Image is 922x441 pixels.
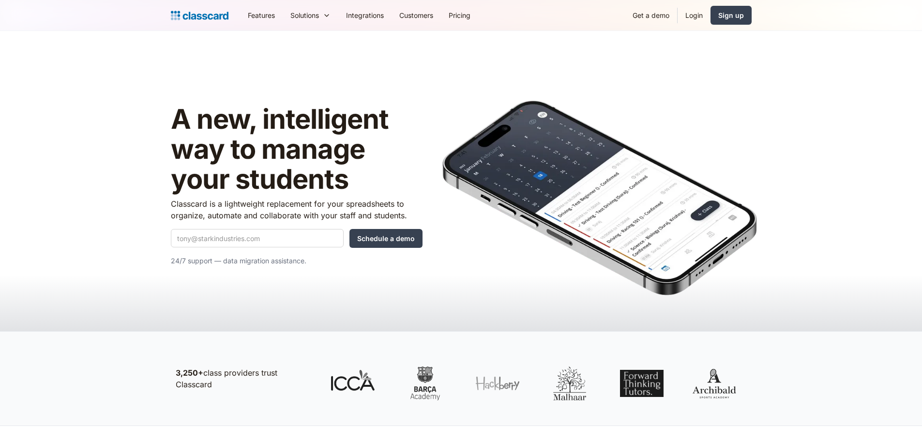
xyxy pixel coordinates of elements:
form: Quick Demo Form [171,229,423,248]
strong: 3,250+ [176,368,203,378]
div: Solutions [290,10,319,20]
a: Login [678,4,710,26]
h1: A new, intelligent way to manage your students [171,105,423,194]
p: class providers trust Classcard [176,367,311,390]
a: Customers [392,4,441,26]
div: Sign up [718,10,744,20]
p: 24/7 support — data migration assistance. [171,255,423,267]
input: tony@starkindustries.com [171,229,344,247]
p: Classcard is a lightweight replacement for your spreadsheets to organize, automate and collaborat... [171,198,423,221]
a: Pricing [441,4,478,26]
a: Features [240,4,283,26]
a: Integrations [338,4,392,26]
a: Logo [171,9,228,22]
a: Get a demo [625,4,677,26]
a: Sign up [710,6,752,25]
input: Schedule a demo [349,229,423,248]
div: Solutions [283,4,338,26]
